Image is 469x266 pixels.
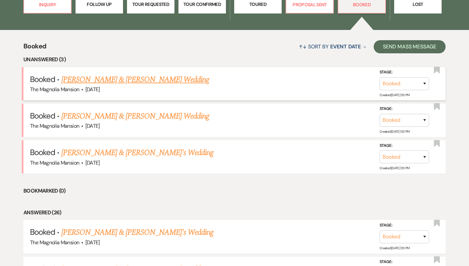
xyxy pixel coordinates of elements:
span: The Magnolia Mansion [30,122,79,129]
span: Booked [30,111,55,121]
span: ↑↓ [299,43,307,50]
span: Event Date [330,43,361,50]
p: Tour Requested [131,1,170,8]
p: Follow Up [80,1,119,8]
li: Unanswered (3) [23,55,446,64]
p: Toured [238,1,277,8]
li: Answered (26) [23,208,446,217]
span: Booked [30,74,55,84]
span: [DATE] [85,86,100,93]
label: Stage: [380,258,429,266]
span: Created: [DATE] 1:13 PM [380,246,410,250]
label: Stage: [380,69,429,76]
span: [DATE] [85,159,100,166]
p: Booked [342,1,381,8]
li: Bookmarked (0) [23,187,446,195]
span: The Magnolia Mansion [30,159,79,166]
a: [PERSON_NAME] & [PERSON_NAME]'s Wedding [61,226,214,238]
p: Proposal Sent [290,1,329,8]
span: [DATE] [85,239,100,246]
span: Booked [30,227,55,237]
span: The Magnolia Mansion [30,86,79,93]
p: Lost [398,1,437,8]
p: Inquiry [28,1,67,8]
span: The Magnolia Mansion [30,239,79,246]
span: Booked [30,147,55,157]
p: Tour Confirmed [183,1,222,8]
span: Created: [DATE] 1:13 PM [380,93,410,97]
label: Stage: [380,142,429,149]
button: Sort By Event Date [296,38,369,55]
label: Stage: [380,105,429,113]
label: Stage: [380,222,429,229]
a: [PERSON_NAME] & [PERSON_NAME]'s Wedding [61,147,214,159]
span: Created: [DATE] 1:13 PM [380,129,410,134]
span: [DATE] [85,122,100,129]
span: Booked [23,41,46,55]
a: [PERSON_NAME] & [PERSON_NAME] Wedding [61,110,209,122]
span: Created: [DATE] 1:13 PM [380,166,410,170]
a: [PERSON_NAME] & [PERSON_NAME] Wedding [61,74,209,86]
button: Send Mass Message [374,40,446,53]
